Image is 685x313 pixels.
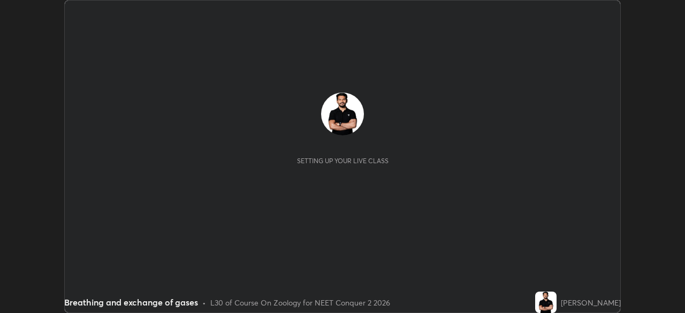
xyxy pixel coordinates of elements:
div: Breathing and exchange of gases [64,296,198,309]
div: Setting up your live class [297,157,389,165]
div: [PERSON_NAME] [561,297,621,308]
div: L30 of Course On Zoology for NEET Conquer 2 2026 [210,297,390,308]
img: 9017f1c22f9a462681925bb830bd53f0.jpg [535,292,557,313]
img: 9017f1c22f9a462681925bb830bd53f0.jpg [321,93,364,135]
div: • [202,297,206,308]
